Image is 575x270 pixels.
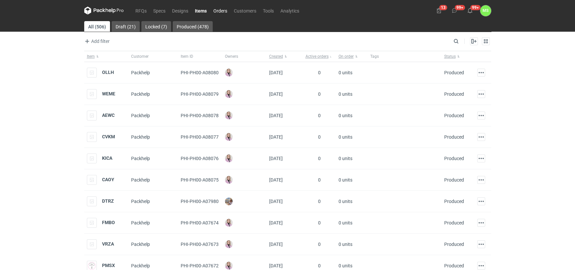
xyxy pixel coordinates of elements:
button: 99+ [465,5,475,16]
span: Packhelp [131,220,150,225]
span: PHI-PH00-A07674 [181,220,219,225]
div: 0 units [336,212,368,234]
img: Klaudia Wiśniewska [225,133,233,141]
a: CVKM [102,134,115,139]
div: 0 units [336,234,368,255]
strong: PMSX [102,263,115,268]
button: Actions [477,176,485,184]
span: PHI-PH00-A08080 [181,70,219,75]
a: FMBO [102,220,115,225]
button: Actions [477,90,485,98]
button: Actions [477,240,485,248]
a: RFQs [132,7,150,15]
span: 0 units [339,89,352,99]
span: Item [87,54,95,59]
span: 0 units [339,175,352,185]
span: PHI-PH00-A07672 [181,263,219,268]
div: Magdalena Szumiło [480,5,491,16]
img: Klaudia Wiśniewska [225,176,233,184]
button: Actions [477,197,485,205]
button: On order [336,51,368,62]
div: Produced [444,91,464,97]
a: DTRZ [102,198,114,204]
img: Michał Palasek [225,197,233,205]
a: KICA [102,155,112,161]
a: All (506) [84,21,110,32]
strong: CAOY [102,177,114,182]
div: Produced [444,69,464,76]
img: Klaudia Wiśniewska [225,262,233,270]
button: Actions [477,112,485,119]
button: Created [267,51,303,62]
div: [DATE] [267,212,303,234]
span: 0 [318,113,321,118]
div: Produced [444,241,464,248]
a: Specs [150,7,169,15]
button: MS [480,5,491,16]
span: 0 units [339,67,352,78]
a: OLLH [102,70,114,75]
span: 0 [318,91,321,97]
img: Klaudia Wiśniewska [225,69,233,77]
a: Designs [169,7,192,15]
span: 0 units [339,218,352,228]
img: Klaudia Wiśniewska [225,219,233,227]
button: Actions [477,219,485,227]
span: 0 units [339,132,352,142]
div: 0 units [336,148,368,169]
button: 99+ [449,5,460,16]
div: 0 units [336,84,368,105]
img: Klaudia Wiśniewska [225,154,233,162]
div: 0 units [336,169,368,191]
div: Produced [444,177,464,183]
span: 0 [318,134,321,140]
div: [DATE] [267,62,303,84]
span: Status [444,54,456,59]
div: [DATE] [267,148,303,169]
span: Owners [225,54,238,59]
input: Search [452,37,473,45]
div: 0 units [336,105,368,126]
span: PHI-PH00-A08078 [181,113,219,118]
span: Packhelp [131,199,150,204]
span: 0 units [339,239,352,250]
span: Packhelp [131,177,150,183]
a: Customers [231,7,260,15]
span: 0 [318,199,321,204]
span: Active orders [305,54,329,59]
div: 0 units [336,62,368,84]
a: Locked (7) [141,21,171,32]
button: Actions [477,69,485,77]
div: Produced [444,134,464,140]
span: PHI-PH00-A07980 [181,199,219,204]
svg: Packhelp Pro [84,7,124,15]
div: [DATE] [267,84,303,105]
a: WEME [102,91,115,96]
div: [DATE] [267,105,303,126]
button: 13 [434,5,444,16]
span: PHI-PH00-A08075 [181,177,219,183]
div: 0 units [336,191,368,212]
span: 0 [318,70,321,75]
div: Produced [444,155,464,162]
span: Packhelp [131,91,150,97]
a: Orders [210,7,231,15]
a: Tools [260,7,277,15]
div: [DATE] [267,191,303,212]
button: Status [442,51,475,62]
button: Add filter [83,37,110,45]
a: Items [192,7,210,15]
span: Item ID [181,54,193,59]
strong: VRZA [102,241,114,247]
div: 0 units [336,126,368,148]
img: Klaudia Wiśniewska [225,240,233,248]
span: PHI-PH00-A08079 [181,91,219,97]
span: Packhelp [131,156,150,161]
